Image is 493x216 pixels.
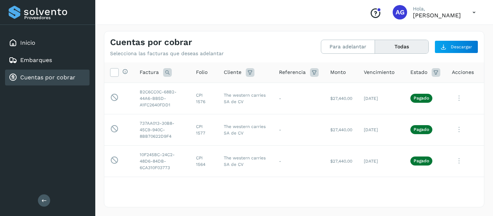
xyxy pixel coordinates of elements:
td: - [273,114,324,145]
span: Cliente [224,69,241,76]
td: CPI 1564 [190,145,218,177]
td: [DATE] [358,177,405,208]
span: Descargar [451,44,472,50]
div: Embarques [5,52,90,68]
span: Estado [410,69,427,76]
p: Pagado [414,127,429,132]
td: $27,440.00 [324,83,358,114]
td: $27,440.00 [324,114,358,145]
span: Monto [330,69,346,76]
button: Todas [375,40,428,53]
span: Vencimiento [364,69,394,76]
td: $27,440.00 [324,145,358,177]
td: 8916955A-2E6F-4E8E-9DCF-B4D032230B2A [134,177,190,208]
td: The western carries SA de CV [218,114,273,145]
td: - [273,83,324,114]
td: [DATE] [358,145,405,177]
p: Pagado [414,96,429,101]
td: [DATE] [358,114,405,145]
a: Inicio [20,39,35,46]
p: Proveedores [24,15,87,20]
p: Hola, [413,6,461,12]
td: The western carries SA de CV [218,83,273,114]
td: B2C6CC0C-68B2-44A6-BB5D-A1FC2640FDD1 [134,83,190,114]
button: Descargar [435,40,478,53]
td: CPI 1552 [190,177,218,208]
a: Cuentas por cobrar [20,74,75,81]
td: [DATE] [358,83,405,114]
span: Referencia [279,69,306,76]
div: Cuentas por cobrar [5,70,90,85]
td: - [273,177,324,208]
td: 737AA013-30B8-45C9-940C-8BB70622D9F4 [134,114,190,145]
button: Para adelantar [321,40,375,53]
p: Selecciona las facturas que deseas adelantar [110,50,224,57]
td: $27,440.00 [324,177,358,208]
td: CPI 1576 [190,83,218,114]
td: - [273,145,324,177]
td: 10F245BC-24C2-48D6-84DB-6CA310F03773 [134,145,190,177]
span: Folio [196,69,208,76]
span: Acciones [452,69,474,76]
div: Inicio [5,35,90,51]
td: CPI 1577 [190,114,218,145]
span: Factura [140,69,159,76]
a: Embarques [20,57,52,63]
h4: Cuentas por cobrar [110,37,192,48]
td: The western carries SA de CV [218,145,273,177]
p: ALFONSO García Flores [413,12,461,19]
td: The western carries SA de CV [218,177,273,208]
p: Pagado [414,158,429,163]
